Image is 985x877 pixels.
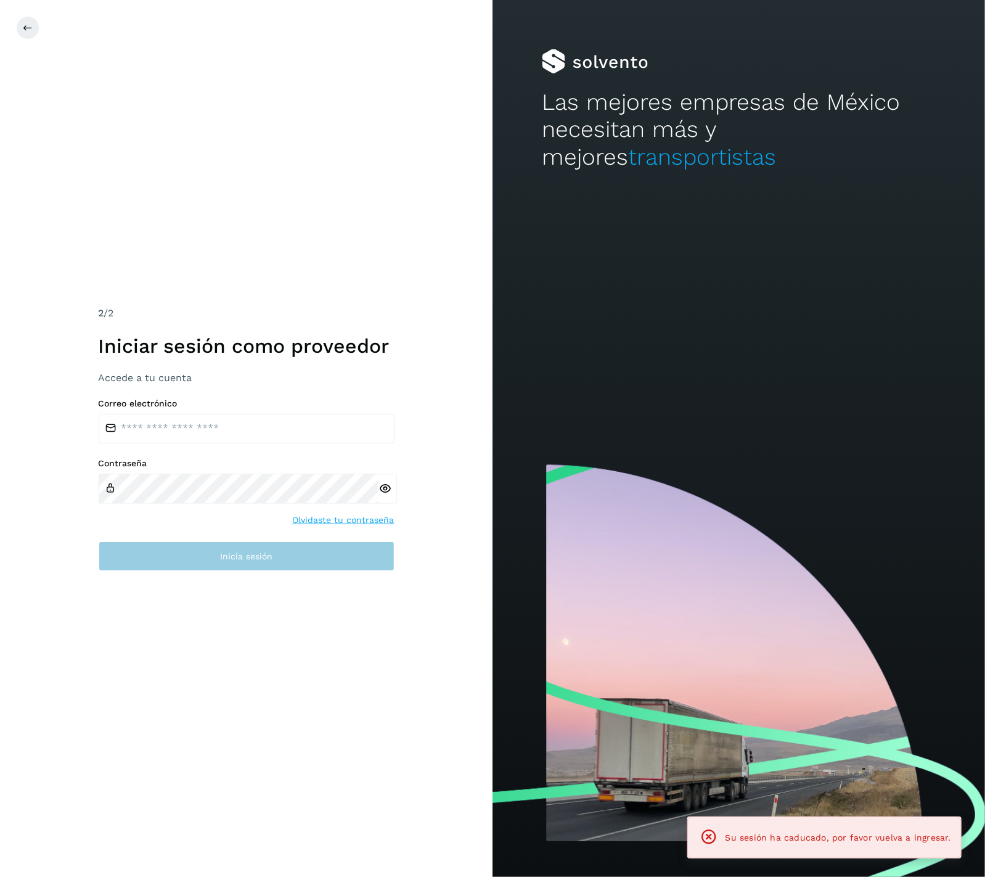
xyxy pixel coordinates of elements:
span: Su sesión ha caducado, por favor vuelva a ingresar. [725,833,951,842]
h1: Iniciar sesión como proveedor [99,334,394,358]
label: Contraseña [99,458,394,469]
h2: Las mejores empresas de México necesitan más y mejores [542,89,936,171]
h3: Accede a tu cuenta [99,372,394,384]
span: transportistas [628,144,776,170]
label: Correo electrónico [99,398,394,409]
button: Inicia sesión [99,541,394,571]
div: /2 [99,306,394,321]
span: Inicia sesión [220,552,272,561]
span: 2 [99,307,104,319]
a: Olvidaste tu contraseña [293,514,394,527]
